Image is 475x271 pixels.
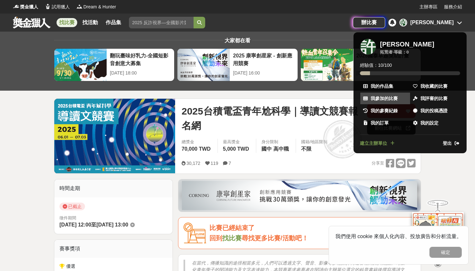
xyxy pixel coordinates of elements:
[393,49,394,55] span: ·
[380,40,434,48] div: [PERSON_NAME]
[394,49,409,55] div: 等級： 0
[360,62,392,69] span: 經驗值： 10 / 100
[410,93,460,104] a: 我評審的比賽
[360,105,410,116] a: 我的參賽紀錄
[420,107,448,114] span: 我的投稿憑證
[360,39,376,55] div: 許
[371,95,398,102] span: 我參加的比賽
[420,120,438,126] span: 我的設定
[420,95,448,102] span: 我評審的比賽
[360,80,410,92] a: 我的作品集
[420,83,448,90] span: 我收藏的比賽
[371,83,393,90] span: 我的作品集
[380,49,393,55] div: 拓荒者
[360,93,410,104] a: 我參加的比賽
[353,17,385,28] a: 辦比賽
[371,107,398,114] span: 我的參賽紀錄
[360,140,387,147] span: 建立主辦單位
[429,247,462,258] button: 確定
[443,140,452,147] span: 登出
[335,234,462,239] span: 我們使用 cookie 來個人化內容、投放廣告和分析流量。
[371,120,389,126] span: 我的訂單
[443,140,460,147] a: 登出
[410,80,460,92] a: 我收藏的比賽
[412,212,464,255] img: d2146d9a-e6f6-4337-9592-8cefde37ba6b.png
[410,105,460,116] a: 我的投稿憑證
[360,140,396,147] a: 建立主辦單位
[360,117,410,129] a: 我的訂單
[410,117,460,129] a: 我的設定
